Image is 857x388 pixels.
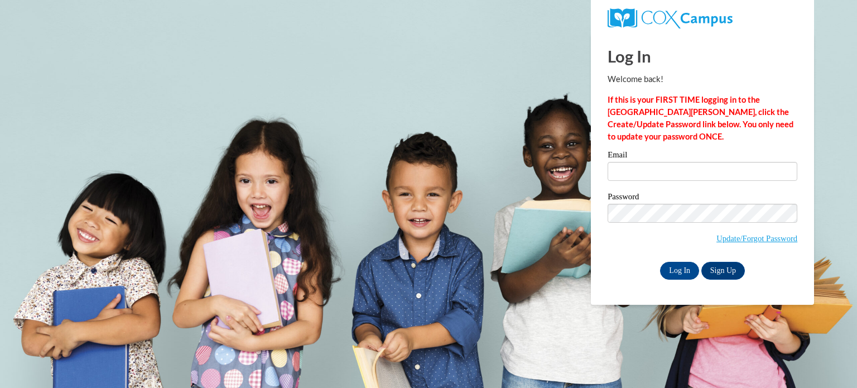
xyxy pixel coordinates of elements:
[608,45,797,68] h1: Log In
[660,262,699,280] input: Log In
[716,234,797,243] a: Update/Forgot Password
[608,193,797,204] label: Password
[608,8,797,28] a: COX Campus
[608,95,793,141] strong: If this is your FIRST TIME logging in to the [GEOGRAPHIC_DATA][PERSON_NAME], click the Create/Upd...
[701,262,745,280] a: Sign Up
[608,151,797,162] label: Email
[608,8,733,28] img: COX Campus
[608,73,797,85] p: Welcome back!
